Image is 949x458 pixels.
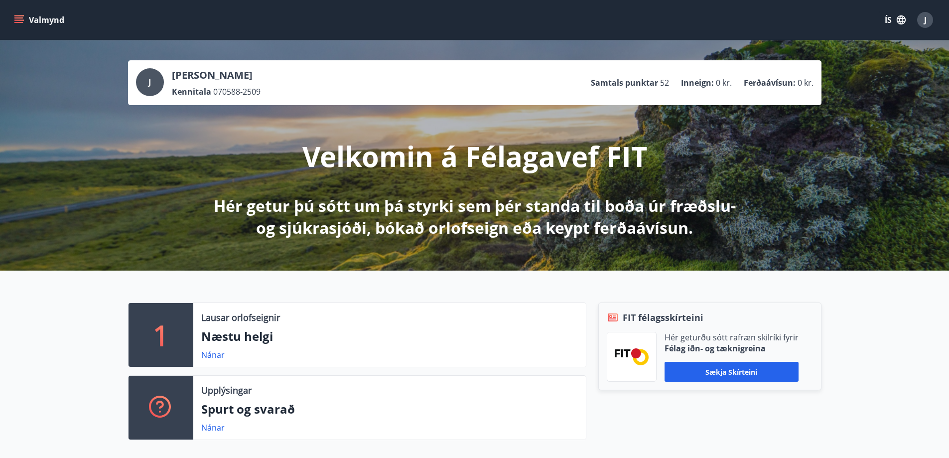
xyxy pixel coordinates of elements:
[201,349,225,360] a: Nánar
[665,332,799,343] p: Hér geturðu sótt rafræn skilríki fyrir
[615,348,649,365] img: FPQVkF9lTnNbbaRSFyT17YYeljoOGk5m51IhT0bO.png
[660,77,669,88] span: 52
[201,328,578,345] p: Næstu helgi
[681,77,714,88] p: Inneign :
[913,8,937,32] button: J
[665,362,799,382] button: Sækja skírteini
[879,11,911,29] button: ÍS
[148,77,151,88] span: J
[924,14,927,25] span: J
[716,77,732,88] span: 0 kr.
[201,311,280,324] p: Lausar orlofseignir
[302,137,647,175] p: Velkomin á Félagavef FIT
[172,86,211,97] p: Kennitala
[213,86,261,97] span: 070588-2509
[201,384,252,397] p: Upplýsingar
[623,311,703,324] span: FIT félagsskírteini
[665,343,799,354] p: Félag iðn- og tæknigreina
[201,401,578,418] p: Spurt og svarað
[12,11,68,29] button: menu
[201,422,225,433] a: Nánar
[591,77,658,88] p: Samtals punktar
[744,77,796,88] p: Ferðaávísun :
[172,68,261,82] p: [PERSON_NAME]
[212,195,738,239] p: Hér getur þú sótt um þá styrki sem þér standa til boða úr fræðslu- og sjúkrasjóði, bókað orlofsei...
[798,77,813,88] span: 0 kr.
[153,316,169,354] p: 1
